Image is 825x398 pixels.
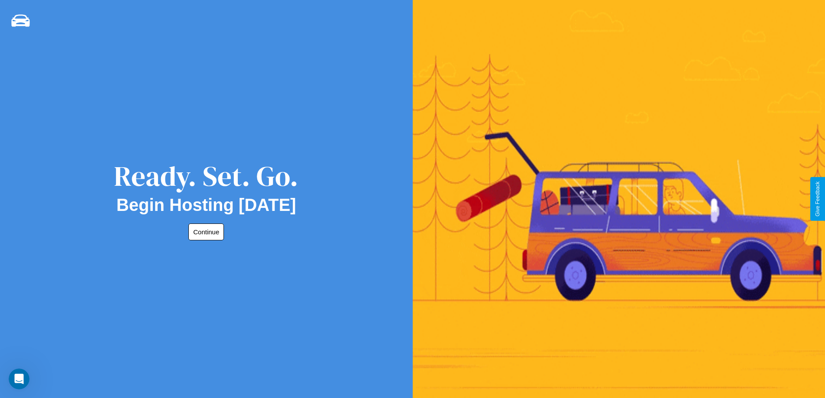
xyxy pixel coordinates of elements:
h2: Begin Hosting [DATE] [116,195,296,215]
div: Give Feedback [815,181,821,217]
div: Ready. Set. Go. [114,157,298,195]
button: Continue [188,223,224,240]
iframe: Intercom live chat [9,369,29,389]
